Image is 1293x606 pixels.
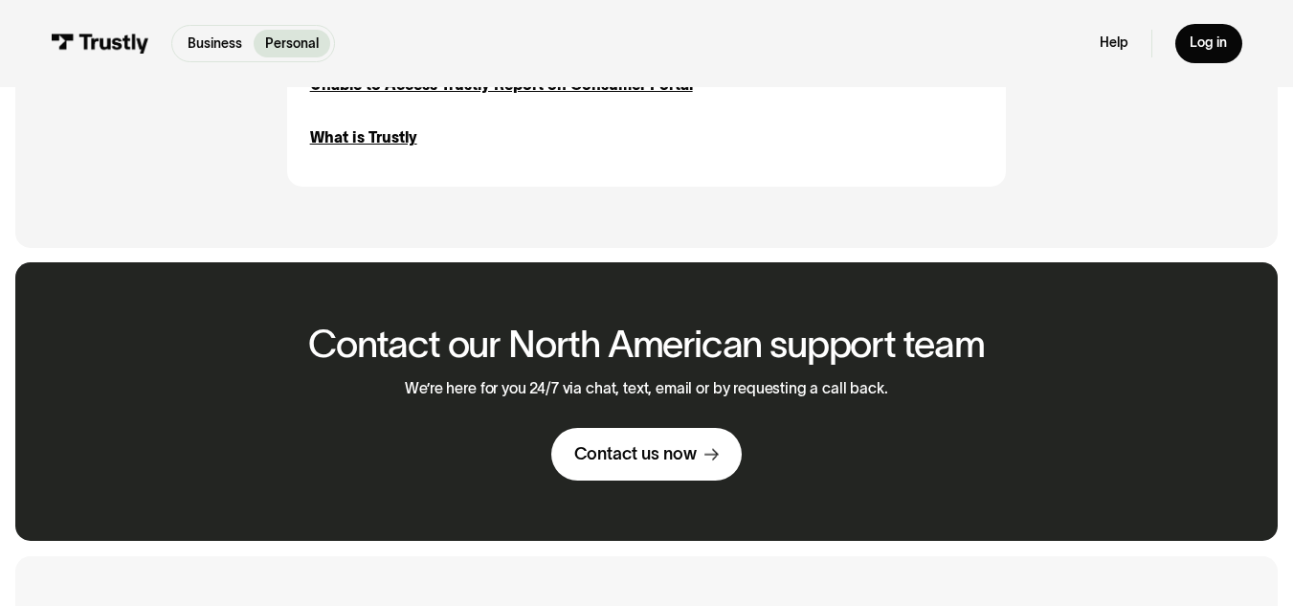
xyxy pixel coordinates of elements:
p: We’re here for you 24/7 via chat, text, email or by requesting a call back. [405,380,887,398]
a: Log in [1175,24,1243,64]
a: Business [176,30,254,57]
h2: Contact our North American support team [308,324,985,365]
img: Trustly Logo [51,34,149,55]
div: Contact us now [574,443,697,465]
p: Business [188,34,242,54]
a: Help [1100,34,1128,52]
a: Personal [254,30,330,57]
p: Personal [265,34,319,54]
a: Contact us now [551,428,742,481]
div: Log in [1190,34,1227,52]
a: What is Trustly [310,126,417,149]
